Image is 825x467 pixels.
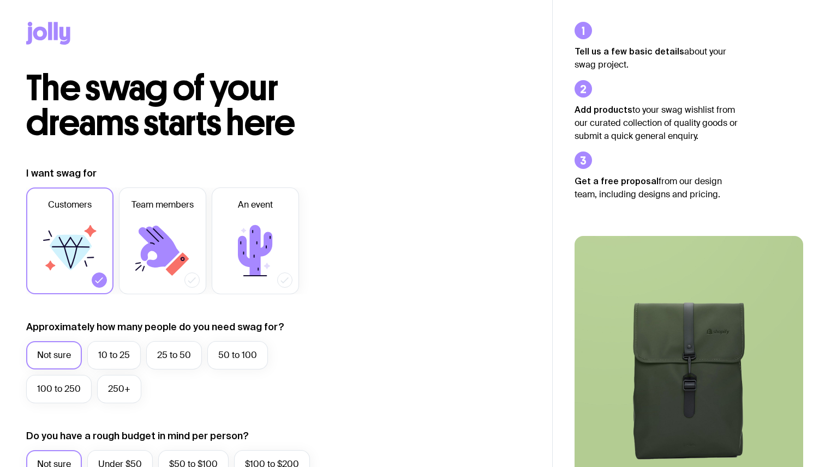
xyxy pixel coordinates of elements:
[26,375,92,403] label: 100 to 250
[26,320,284,333] label: Approximately how many people do you need swag for?
[87,341,141,369] label: 10 to 25
[26,341,82,369] label: Not sure
[575,45,738,71] p: about your swag project.
[146,341,202,369] label: 25 to 50
[48,198,92,211] span: Customers
[26,429,249,442] label: Do you have a rough budget in mind per person?
[238,198,273,211] span: An event
[131,198,194,211] span: Team members
[575,105,632,114] strong: Add products
[207,341,268,369] label: 50 to 100
[575,176,659,186] strong: Get a free proposal
[97,375,141,403] label: 250+
[575,46,684,56] strong: Tell us a few basic details
[26,167,97,180] label: I want swag for
[575,103,738,143] p: to your swag wishlist from our curated collection of quality goods or submit a quick general enqu...
[575,174,738,201] p: from our design team, including designs and pricing.
[26,66,295,144] span: The swag of your dreams starts here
